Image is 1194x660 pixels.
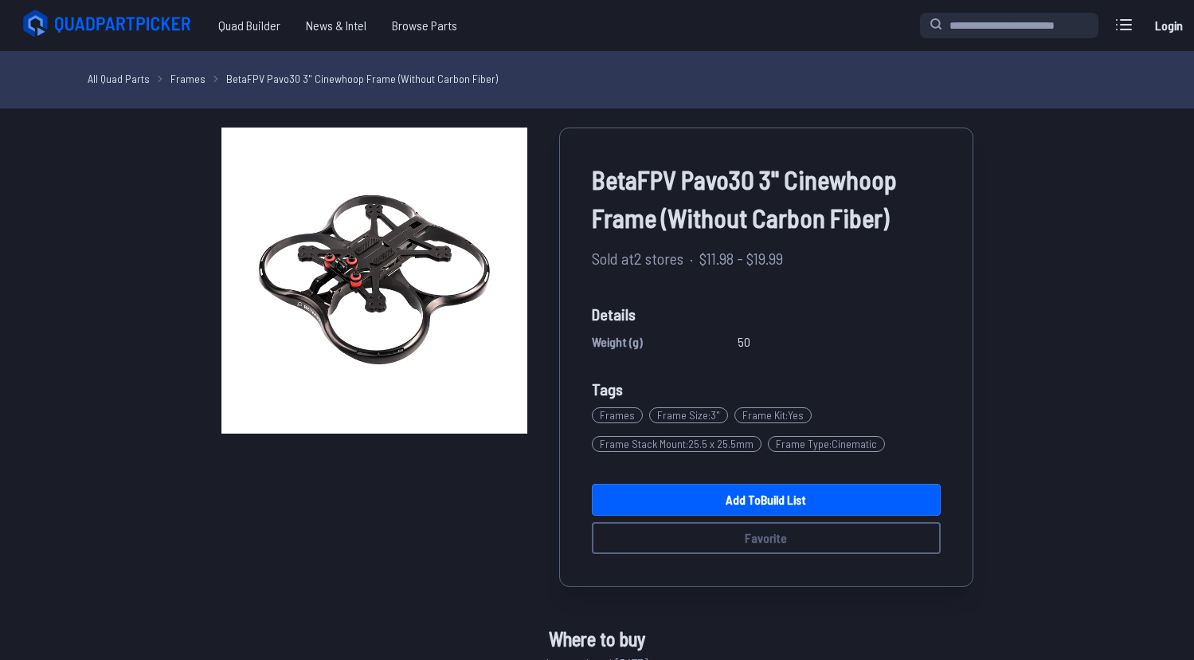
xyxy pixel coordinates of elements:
[699,246,783,270] span: $11.98 - $19.99
[592,246,683,270] span: Sold at 2 stores
[592,484,941,516] a: Add toBuild List
[592,430,768,458] a: Frame Stack Mount:25.5 x 25.5mm
[592,407,643,423] span: Frames
[649,401,734,430] a: Frame Size:3"
[592,379,623,399] span: Tags
[734,407,812,423] span: Frame Kit : Yes
[592,401,649,430] a: Frames
[768,436,885,452] span: Frame Type : Cinematic
[379,10,470,41] a: Browse Parts
[768,430,891,458] a: Frame Type:Cinematic
[88,70,150,87] a: All Quad Parts
[690,246,693,270] span: ·
[592,302,941,326] span: Details
[1149,10,1188,41] a: Login
[170,70,206,87] a: Frames
[592,332,643,352] span: Weight (g)
[734,401,818,430] a: Frame Kit:Yes
[592,522,941,554] button: Favorite
[592,436,761,452] span: Frame Stack Mount : 25.5 x 25.5mm
[206,10,293,41] a: Quad Builder
[649,407,728,423] span: Frame Size : 3"
[221,128,527,434] img: image
[226,70,498,87] a: BetaFPV Pavo30 3" Cinewhoop Frame (Without Carbon Fiber)
[738,332,750,352] span: 50
[592,160,941,237] span: BetaFPV Pavo30 3" Cinewhoop Frame (Without Carbon Fiber)
[293,10,379,41] a: News & Intel
[549,625,645,654] span: Where to buy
